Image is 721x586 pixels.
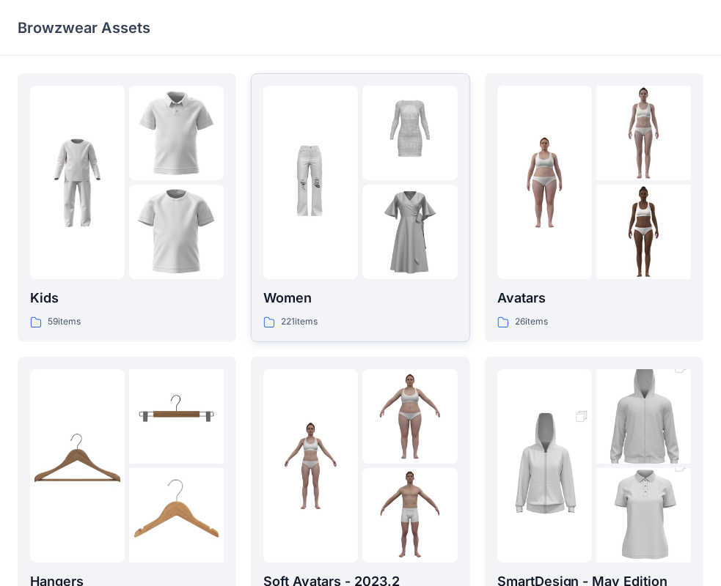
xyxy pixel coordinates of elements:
a: folder 1folder 2folder 3Avatars26items [485,73,703,342]
img: folder 1 [497,136,592,230]
p: Avatars [497,288,691,308]
img: folder 1 [30,136,125,230]
p: Browzwear Assets [18,18,150,38]
a: folder 1folder 2folder 3Kids59items [18,73,236,342]
p: Women [263,288,457,308]
img: folder 1 [263,418,358,513]
img: folder 3 [129,468,224,563]
p: 221 items [281,314,318,330]
img: folder 3 [129,185,224,279]
img: folder 2 [129,86,224,180]
a: folder 1folder 2folder 3Women221items [251,73,469,342]
img: folder 1 [30,418,125,513]
img: folder 2 [129,369,224,464]
img: folder 3 [362,468,457,563]
p: Kids [30,288,224,308]
p: 26 items [515,314,548,330]
img: folder 2 [362,86,457,180]
img: folder 1 [263,136,358,230]
img: folder 2 [596,86,691,180]
img: folder 3 [596,185,691,279]
img: folder 2 [596,346,691,488]
img: folder 2 [362,369,457,464]
img: folder 1 [497,395,592,537]
img: folder 3 [362,185,457,279]
p: 59 items [48,314,81,330]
